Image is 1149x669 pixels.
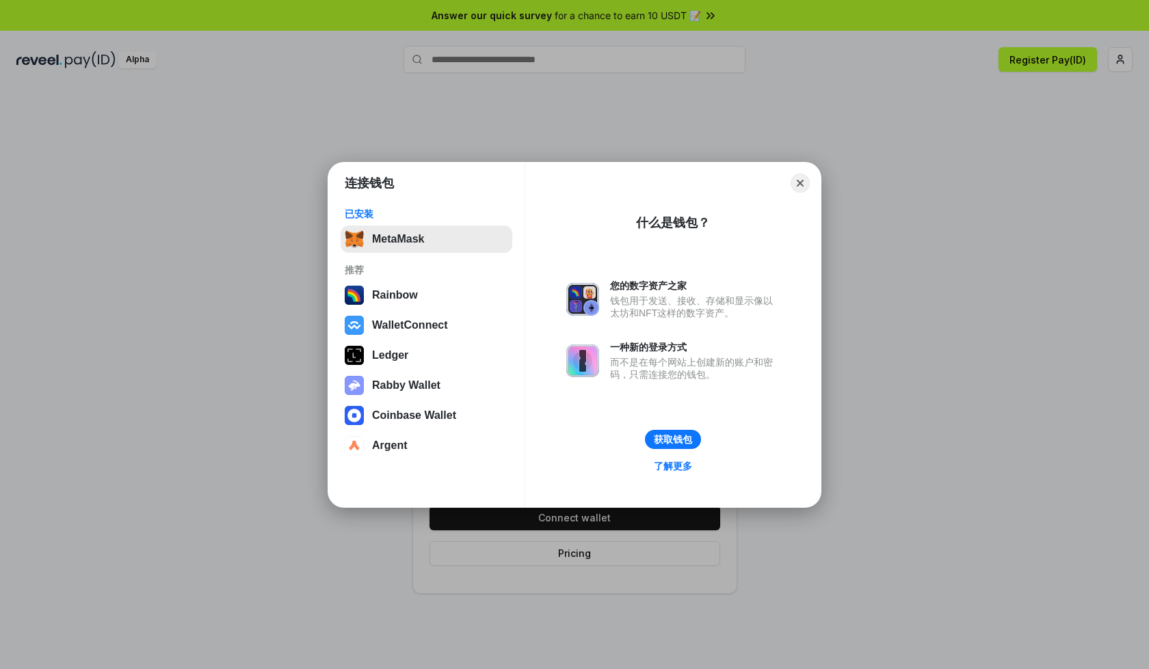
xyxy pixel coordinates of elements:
[372,379,440,392] div: Rabby Wallet
[341,402,512,429] button: Coinbase Wallet
[610,356,780,381] div: 而不是在每个网站上创建新的账户和密码，只需连接您的钱包。
[341,226,512,253] button: MetaMask
[341,372,512,399] button: Rabby Wallet
[345,376,364,395] img: svg+xml,%3Csvg%20xmlns%3D%22http%3A%2F%2Fwww.w3.org%2F2000%2Fsvg%22%20fill%3D%22none%22%20viewBox...
[654,433,692,446] div: 获取钱包
[345,346,364,365] img: svg+xml,%3Csvg%20xmlns%3D%22http%3A%2F%2Fwww.w3.org%2F2000%2Fsvg%22%20width%3D%2228%22%20height%3...
[345,286,364,305] img: svg+xml,%3Csvg%20width%3D%22120%22%20height%3D%22120%22%20viewBox%3D%220%200%20120%20120%22%20fil...
[345,436,364,455] img: svg+xml,%3Csvg%20width%3D%2228%22%20height%3D%2228%22%20viewBox%3D%220%200%2028%2028%22%20fill%3D...
[610,279,780,292] div: 您的数字资产之家
[372,349,408,361] div: Ledger
[345,230,364,249] img: svg+xml,%3Csvg%20fill%3D%22none%22%20height%3D%2233%22%20viewBox%3D%220%200%2035%2033%22%20width%...
[345,175,394,191] h1: 连接钱包
[646,457,700,475] a: 了解更多
[341,342,512,369] button: Ledger
[345,316,364,335] img: svg+xml,%3Csvg%20width%3D%2228%22%20height%3D%2228%22%20viewBox%3D%220%200%2028%2028%22%20fill%3D...
[645,430,701,449] button: 获取钱包
[372,439,408,452] div: Argent
[341,432,512,459] button: Argent
[372,319,448,331] div: WalletConnect
[372,289,418,301] div: Rainbow
[610,341,780,353] div: 一种新的登录方式
[341,312,512,339] button: WalletConnect
[654,460,692,472] div: 了解更多
[636,215,710,231] div: 什么是钱包？
[566,344,599,377] img: svg+xml,%3Csvg%20xmlns%3D%22http%3A%2F%2Fwww.w3.org%2F2000%2Fsvg%22%20fill%3D%22none%22%20viewBox...
[372,409,456,422] div: Coinbase Wallet
[791,174,810,193] button: Close
[610,295,780,319] div: 钱包用于发送、接收、存储和显示像以太坊和NFT这样的数字资产。
[372,233,424,245] div: MetaMask
[345,406,364,425] img: svg+xml,%3Csvg%20width%3D%2228%22%20height%3D%2228%22%20viewBox%3D%220%200%2028%2028%22%20fill%3D...
[345,264,508,276] div: 推荐
[341,282,512,309] button: Rainbow
[566,283,599,316] img: svg+xml,%3Csvg%20xmlns%3D%22http%3A%2F%2Fwww.w3.org%2F2000%2Fsvg%22%20fill%3D%22none%22%20viewBox...
[345,208,508,220] div: 已安装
